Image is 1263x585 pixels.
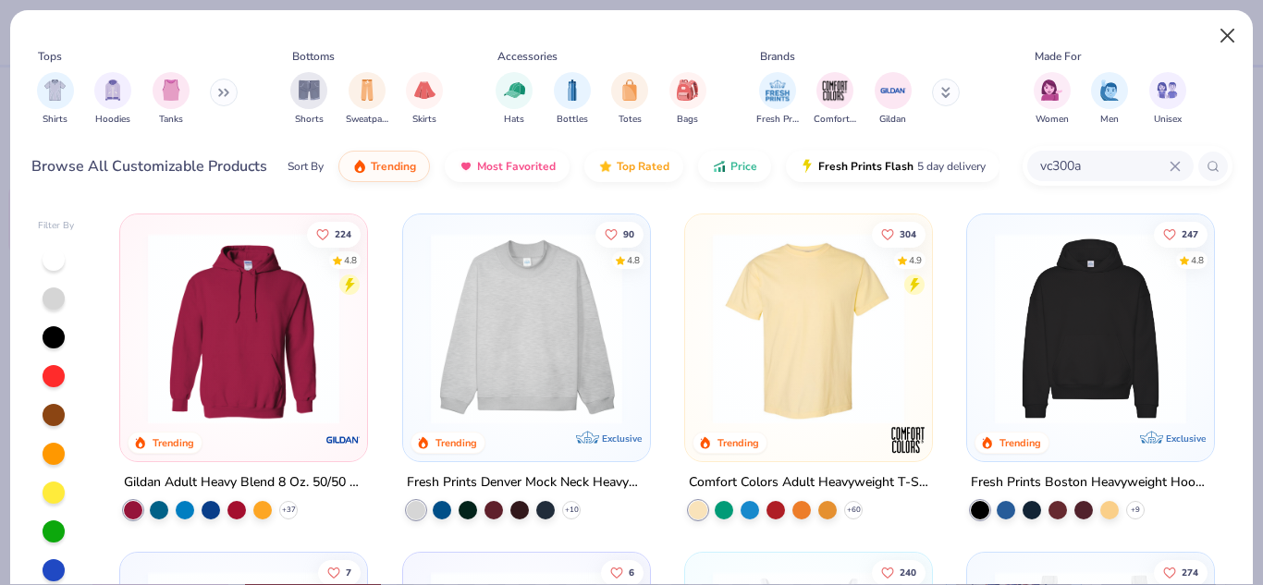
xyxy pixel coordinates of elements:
[290,72,327,127] button: filter button
[631,233,841,424] img: a90f7c54-8796-4cb2-9d6e-4e9644cfe0fe
[139,233,349,424] img: 01756b78-01f6-4cc6-8d8a-3c30c1a0c8ac
[756,72,799,127] button: filter button
[38,219,75,233] div: Filter By
[344,253,357,267] div: 4.8
[292,48,335,65] div: Bottoms
[153,72,190,127] div: filter for Tanks
[346,568,351,578] span: 7
[1091,72,1128,127] div: filter for Men
[584,151,683,182] button: Top Rated
[909,253,922,267] div: 4.9
[971,471,1210,494] div: Fresh Prints Boston Heavyweight Hoodie
[1041,79,1062,101] img: Women Image
[698,151,771,182] button: Price
[1191,253,1204,267] div: 4.8
[879,77,907,104] img: Gildan Image
[554,72,591,127] div: filter for Bottles
[295,113,324,127] span: Shorts
[764,77,791,104] img: Fresh Prints Image
[1036,113,1069,127] span: Women
[628,568,633,578] span: 6
[346,113,388,127] span: Sweatpants
[412,113,436,127] span: Skirts
[161,79,181,101] img: Tanks Image
[1166,433,1206,445] span: Exclusive
[917,156,986,177] span: 5 day delivery
[611,72,648,127] div: filter for Totes
[103,79,123,101] img: Hoodies Image
[611,72,648,127] button: filter button
[43,113,67,127] span: Shirts
[422,233,631,424] img: f5d85501-0dbb-4ee4-b115-c08fa3845d83
[38,48,62,65] div: Tops
[821,77,849,104] img: Comfort Colors Image
[677,79,697,101] img: Bags Image
[914,233,1123,424] img: e55d29c3-c55d-459c-bfd9-9b1c499ab3c6
[689,471,928,494] div: Comfort Colors Adult Heavyweight T-Shirt
[564,505,578,516] span: + 10
[1157,79,1178,101] img: Unisex Image
[617,159,669,174] span: Top Rated
[1035,48,1081,65] div: Made For
[814,113,856,127] span: Comfort Colors
[786,151,999,182] button: Fresh Prints Flash5 day delivery
[497,48,558,65] div: Accessories
[1099,79,1120,101] img: Men Image
[1100,113,1119,127] span: Men
[900,568,916,578] span: 240
[496,72,533,127] div: filter for Hats
[846,505,860,516] span: + 60
[504,79,525,101] img: Hats Image
[1154,221,1208,247] button: Like
[335,229,351,238] span: 224
[371,159,416,174] span: Trending
[760,48,795,65] div: Brands
[1034,72,1071,127] button: filter button
[37,72,74,127] button: filter button
[477,159,556,174] span: Most Favorited
[562,79,582,101] img: Bottles Image
[406,72,443,127] div: filter for Skirts
[626,253,639,267] div: 4.8
[598,159,613,174] img: TopRated.gif
[94,72,131,127] button: filter button
[818,159,914,174] span: Fresh Prints Flash
[357,79,377,101] img: Sweatpants Image
[414,79,435,101] img: Skirts Image
[900,229,916,238] span: 304
[159,113,183,127] span: Tanks
[346,72,388,127] div: filter for Sweatpants
[814,72,856,127] div: filter for Comfort Colors
[1149,72,1186,127] div: filter for Unisex
[338,151,430,182] button: Trending
[554,72,591,127] button: filter button
[875,72,912,127] button: filter button
[346,72,388,127] button: filter button
[602,433,642,445] span: Exclusive
[730,159,757,174] span: Price
[307,221,361,247] button: Like
[282,505,296,516] span: + 37
[875,72,912,127] div: filter for Gildan
[406,72,443,127] button: filter button
[1038,155,1170,177] input: Try "T-Shirt"
[124,471,363,494] div: Gildan Adult Heavy Blend 8 Oz. 50/50 Hooded Sweatshirt
[290,72,327,127] div: filter for Shorts
[879,113,906,127] span: Gildan
[1154,113,1182,127] span: Unisex
[595,221,643,247] button: Like
[459,159,473,174] img: most_fav.gif
[407,471,646,494] div: Fresh Prints Denver Mock Neck Heavyweight Sweatshirt
[800,159,815,174] img: flash.gif
[622,229,633,238] span: 90
[37,72,74,127] div: filter for Shirts
[756,72,799,127] div: filter for Fresh Prints
[1182,229,1198,238] span: 247
[153,72,190,127] button: filter button
[677,113,698,127] span: Bags
[299,79,320,101] img: Shorts Image
[1034,72,1071,127] div: filter for Women
[352,159,367,174] img: trending.gif
[1091,72,1128,127] button: filter button
[619,113,642,127] span: Totes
